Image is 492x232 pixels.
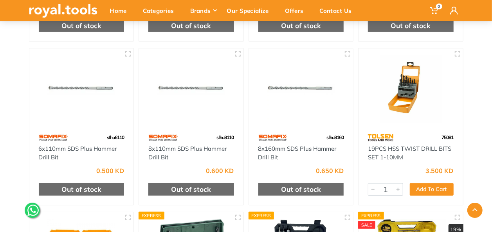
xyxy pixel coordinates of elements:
div: SALE [358,221,375,229]
a: 6x110mm SDS Plus Hammer Drill Bit [39,145,117,161]
div: Out of stock [148,20,234,32]
img: Royal Tools - 8x110mm SDS Plus Hammer Drill Bit [146,55,236,123]
span: sfhu8160 [326,134,344,140]
span: 75081 [442,134,454,140]
span: 0 [436,4,442,9]
div: 0.600 KD [206,168,234,174]
a: 19PCS HSS TWIST DRILL BITS SET 1-10MM [368,145,451,161]
div: Out of stock [39,20,124,32]
div: Out of stock [368,20,454,32]
div: 0.650 KD [316,168,344,174]
img: 60.webp [258,131,288,145]
img: 64.webp [368,131,393,145]
div: Our Specialize [222,2,279,19]
div: Brands [185,2,222,19]
img: 60.webp [39,131,68,145]
div: Out of stock [148,183,234,196]
div: Offers [279,2,314,19]
div: 0.500 KD [96,168,124,174]
img: Royal Tools - 8x160mm SDS Plus Hammer Drill Bit [256,55,346,123]
div: Categories [137,2,185,19]
img: Royal Tools - 6x110mm SDS Plus Hammer Drill Bit [36,55,127,123]
a: 8x160mm SDS Plus Hammer Drill Bit [258,145,337,161]
span: sfhu8110 [217,134,234,140]
div: Out of stock [258,183,344,196]
a: 8x110mm SDS Plus Hammer Drill Bit [148,145,227,161]
button: Add To Cart [410,183,454,196]
div: Out of stock [258,20,344,32]
div: Contact Us [314,2,362,19]
span: sfhu6110 [107,134,124,140]
img: 60.webp [148,131,178,145]
div: Out of stock [39,183,124,196]
img: Royal Tools - 19PCS HSS TWIST DRILL BITS SET 1-10MM [366,55,456,123]
div: Home [105,2,137,19]
img: royal.tools Logo [29,4,97,18]
div: 3.500 KD [426,168,454,174]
